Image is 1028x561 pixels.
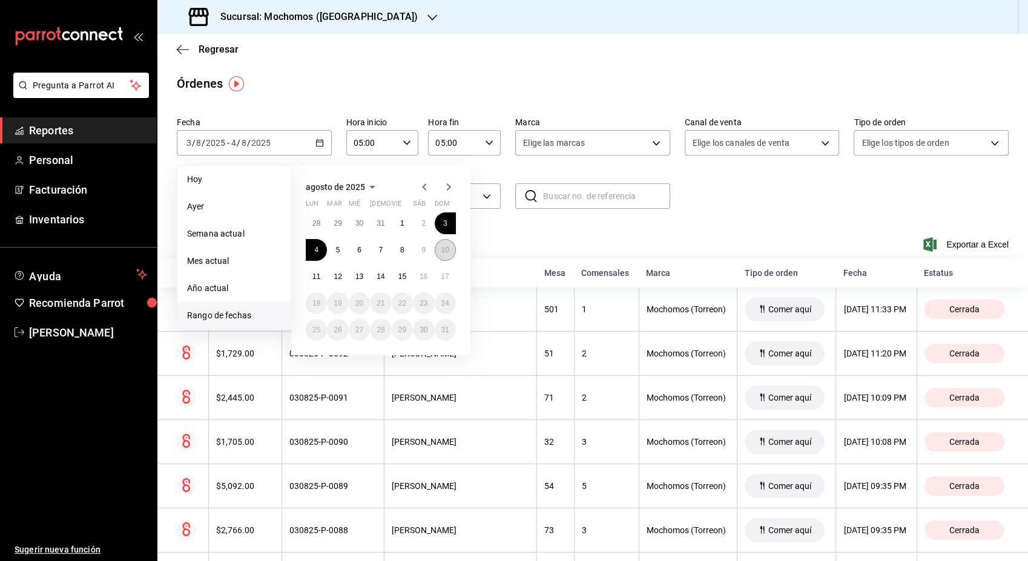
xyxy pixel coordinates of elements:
span: Cerrada [944,349,984,358]
button: 31 de agosto de 2025 [435,319,456,341]
div: 3 [582,525,631,535]
span: Inventarios [29,211,147,228]
span: Elige los tipos de orden [862,137,949,149]
span: Comer aquí [763,525,816,535]
button: 28 de agosto de 2025 [370,319,391,341]
button: 29 de agosto de 2025 [392,319,413,341]
div: [DATE] 10:08 PM [843,437,909,447]
button: Tooltip marker [229,76,244,91]
div: Mochomos (Torreon) [647,525,730,535]
abbr: 24 de agosto de 2025 [441,299,449,307]
button: 29 de julio de 2025 [327,212,348,234]
span: Comer aquí [763,393,816,402]
div: 030825-P-0092 [289,349,377,358]
button: 1 de agosto de 2025 [392,212,413,234]
span: / [237,138,240,148]
span: Comer aquí [763,304,816,314]
span: Cerrada [944,304,984,314]
div: 32 [544,437,566,447]
div: Mesa [544,268,567,278]
abbr: jueves [370,200,441,212]
div: $1,705.00 [216,437,274,447]
abbr: 30 de julio de 2025 [355,219,363,228]
abbr: 18 de agosto de 2025 [312,299,320,307]
div: [PERSON_NAME] [392,481,529,491]
label: Hora fin [428,118,501,126]
abbr: 13 de agosto de 2025 [355,272,363,281]
div: $2,445.00 [216,393,274,402]
div: Fecha [843,268,909,278]
div: $5,092.00 [216,481,274,491]
span: [PERSON_NAME] [29,324,147,341]
abbr: 12 de agosto de 2025 [334,272,341,281]
span: Cerrada [944,437,984,447]
div: Comensales [581,268,631,278]
abbr: 21 de agosto de 2025 [377,299,384,307]
button: 19 de agosto de 2025 [327,292,348,314]
label: Canal de venta [685,118,840,126]
button: Exportar a Excel [926,237,1009,252]
button: 7 de agosto de 2025 [370,239,391,261]
abbr: 1 de agosto de 2025 [400,219,404,228]
button: 25 de agosto de 2025 [306,319,327,341]
abbr: 31 de agosto de 2025 [441,326,449,334]
div: Tipo de orden [745,268,829,278]
button: 15 de agosto de 2025 [392,266,413,287]
abbr: sábado [413,200,426,212]
input: Buscar no. de referencia [543,184,670,208]
div: 51 [544,349,566,358]
abbr: 20 de agosto de 2025 [355,299,363,307]
span: Ayuda [29,267,131,281]
span: Rango de fechas [187,309,281,322]
abbr: 25 de agosto de 2025 [312,326,320,334]
abbr: 6 de agosto de 2025 [357,246,361,254]
abbr: 16 de agosto de 2025 [420,272,427,281]
input: ---- [205,138,226,148]
span: Comer aquí [763,349,816,358]
div: [PERSON_NAME] [392,437,529,447]
span: / [192,138,196,148]
div: [DATE] 09:35 PM [843,481,909,491]
div: Estatus [924,268,1009,278]
abbr: 5 de agosto de 2025 [336,246,340,254]
div: 2 [582,349,631,358]
abbr: 28 de julio de 2025 [312,219,320,228]
abbr: martes [327,200,341,212]
span: Año actual [187,282,281,295]
div: 73 [544,525,566,535]
abbr: 23 de agosto de 2025 [420,299,427,307]
span: Cerrada [944,481,984,491]
abbr: 31 de julio de 2025 [377,219,384,228]
span: Personal [29,152,147,168]
button: 8 de agosto de 2025 [392,239,413,261]
input: -- [241,138,247,148]
button: 30 de agosto de 2025 [413,319,434,341]
div: 030825-P-0089 [289,481,377,491]
button: 31 de julio de 2025 [370,212,391,234]
div: Órdenes [177,74,223,93]
button: 6 de agosto de 2025 [349,239,370,261]
label: Tipo de orden [854,118,1009,126]
button: 4 de agosto de 2025 [306,239,327,261]
span: Comer aquí [763,481,816,491]
a: Pregunta a Parrot AI [8,88,149,100]
div: [PERSON_NAME] [392,525,529,535]
span: / [247,138,251,148]
div: Mochomos (Torreon) [647,393,730,402]
button: 26 de agosto de 2025 [327,319,348,341]
div: [DATE] 10:09 PM [843,393,909,402]
abbr: 8 de agosto de 2025 [400,246,404,254]
div: 2 [582,393,631,402]
div: [DATE] 11:33 PM [843,304,909,314]
button: 14 de agosto de 2025 [370,266,391,287]
abbr: lunes [306,200,318,212]
button: 27 de agosto de 2025 [349,319,370,341]
button: Regresar [177,44,239,55]
span: Cerrada [944,393,984,402]
h3: Sucursal: Mochomos ([GEOGRAPHIC_DATA]) [211,10,418,24]
div: 1 [582,304,631,314]
div: [DATE] 09:35 PM [843,525,909,535]
abbr: 19 de agosto de 2025 [334,299,341,307]
span: Mes actual [187,255,281,267]
abbr: 4 de agosto de 2025 [314,246,318,254]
